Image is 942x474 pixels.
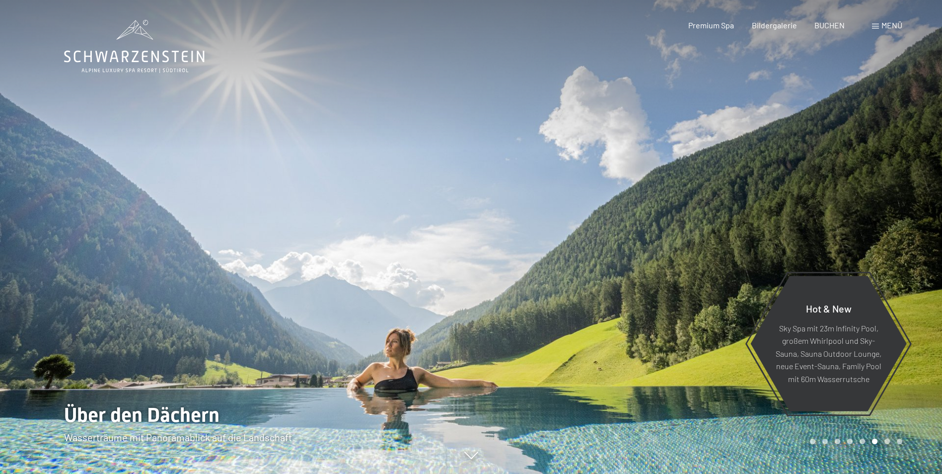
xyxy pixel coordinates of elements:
a: BUCHEN [814,20,845,30]
div: Carousel Page 1 [810,439,815,444]
div: Carousel Page 5 [860,439,865,444]
span: Menü [881,20,902,30]
p: Sky Spa mit 23m Infinity Pool, großem Whirlpool und Sky-Sauna, Sauna Outdoor Lounge, neue Event-S... [775,321,882,385]
span: Hot & New [806,302,852,314]
div: Carousel Page 2 [822,439,828,444]
a: Hot & New Sky Spa mit 23m Infinity Pool, großem Whirlpool und Sky-Sauna, Sauna Outdoor Lounge, ne... [750,275,907,412]
div: Carousel Page 7 [884,439,890,444]
div: Carousel Page 6 (Current Slide) [872,439,877,444]
a: Bildergalerie [752,20,797,30]
div: Carousel Page 3 [835,439,840,444]
div: Carousel Pagination [806,439,902,444]
div: Carousel Page 8 [897,439,902,444]
a: Premium Spa [688,20,734,30]
div: Carousel Page 4 [847,439,853,444]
